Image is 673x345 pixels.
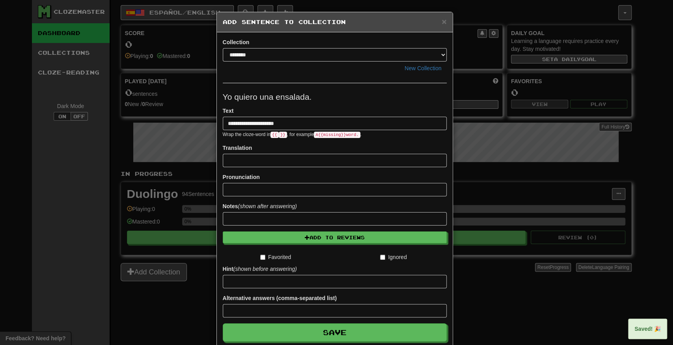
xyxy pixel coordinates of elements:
code: }} [279,132,287,138]
h5: Add Sentence to Collection [223,18,447,26]
label: Collection [223,38,250,46]
label: Translation [223,144,252,152]
code: A {{ missing }} word. [314,132,360,138]
em: (shown after answering) [238,203,296,209]
small: Wrap the cloze-word in , for example . [223,132,362,137]
label: Notes [223,202,297,210]
p: Yo quiero una ensalada. [223,91,447,103]
input: Ignored [380,255,385,260]
input: Favorited [260,255,265,260]
button: Save [223,323,447,341]
label: Favorited [260,253,291,261]
span: × [442,17,446,26]
button: Close [442,17,446,26]
label: Ignored [380,253,406,261]
button: New Collection [399,62,446,75]
label: Pronunciation [223,173,260,181]
code: {{ [270,132,279,138]
label: Text [223,107,234,115]
em: (shown before answering) [233,266,297,272]
button: Add to Reviews [223,231,447,243]
div: Saved! 🎉 [628,319,667,339]
label: Alternative answers (comma-separated list) [223,294,337,302]
label: Hint [223,265,297,273]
